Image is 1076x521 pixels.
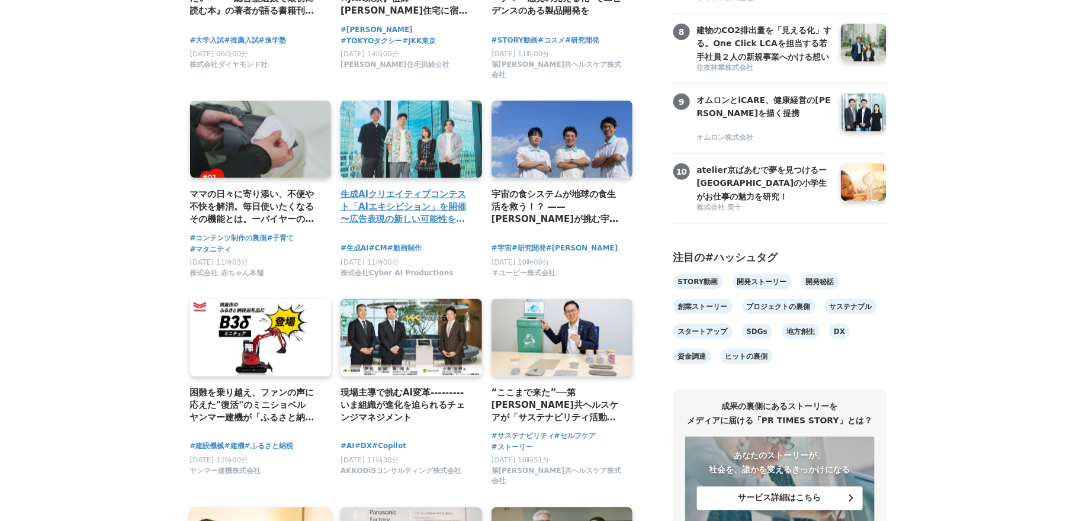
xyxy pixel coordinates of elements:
[697,63,754,73] span: 住友林業株式会社
[190,470,261,478] a: ヤンマー建機株式会社
[402,36,436,47] a: #JKK東京
[267,233,294,244] span: #子育て
[341,24,413,36] span: #[PERSON_NAME]
[742,324,773,339] a: SDGs
[224,441,245,452] a: #建機
[190,258,249,266] span: [DATE] 11時03分
[742,299,815,314] a: プロジェクトの裏側
[190,188,322,226] a: ママの日々に寄り添い、不便や不快を解消。毎日使いたくなるその機能とは。ーバイヤーの開発への想いを綴るー
[341,188,473,226] h4: 生成AIクリエイティブコンテスト「AIエキシビション」を開催 〜広告表現の新しい可能性を探る〜
[259,35,286,46] span: #進学塾
[387,243,422,254] a: #動画制作
[190,272,264,280] a: 株式会社 赤ちゃん本舗
[565,35,599,46] a: #研究開発
[697,94,832,120] h3: オムロンとiCARE、健康経営の[PERSON_NAME]を描く提携
[538,35,565,46] a: #コスメ
[673,163,690,180] span: 10
[492,243,512,254] a: #宇宙
[190,386,322,424] a: 困難を乗り越え、ファンの声に応えた"復活"のミニショベル ヤンマー建機が「ふるさと納税」に込めた、ものづくりへの誇りと地域への想い
[697,133,832,144] a: オムロン株式会社
[341,50,399,58] span: [DATE] 14時00分
[190,63,268,72] a: 株式会社ダイヤモンド社
[801,274,839,290] a: 開発秘話
[829,324,850,339] a: DX
[673,94,690,110] span: 9
[492,268,555,278] span: キユーピー株式会社
[697,487,863,510] button: サービス詳細はこちら
[492,386,624,424] a: “ここまで来た”──第[PERSON_NAME]共ヘルスケアが「サステナビリティ活動」の新たな一歩を踏み出すまでの舞台裏
[733,274,792,290] a: 開発ストーリー
[512,243,546,254] span: #研究開発
[492,272,555,280] a: キユーピー株式会社
[224,35,259,46] a: #推薦入試
[673,249,887,265] div: 注目の#ハッシュタグ
[673,324,733,339] a: スタートアップ
[697,163,832,201] a: atelier京ばあむで夢を見つけるー[GEOGRAPHIC_DATA]の小学生がお仕事の魅力を研究！
[245,441,293,452] span: #ふるさと納税
[341,441,355,452] a: #AI
[782,324,820,339] a: 地方創生
[721,349,773,364] a: ヒットの裏側
[190,35,224,46] a: #大学入試
[341,258,399,266] span: [DATE] 11時00分
[697,202,742,213] span: 株式会社 美十
[369,243,387,254] a: #CM
[341,272,453,280] a: 株式会社Cyber AI Productions
[554,431,596,442] a: #セルフケア
[341,456,399,465] span: [DATE] 11時30分
[673,24,690,40] span: 8
[190,233,267,244] a: #コンテンツ制作の裏側
[190,244,232,255] a: #マタニティ
[190,467,261,477] span: ヤンマー建機株式会社
[697,94,832,131] a: オムロンとiCARE、健康経営の[PERSON_NAME]を描く提携
[673,349,711,364] a: 資金調達
[341,60,449,70] span: [PERSON_NAME]住宅供給公社
[825,299,877,314] a: サステナブル
[492,50,550,58] span: [DATE] 11時00分
[697,24,832,63] h3: 建物のCO2排出量を「見える化」する。One Click LCAを担当する若手社員２人の新規事業へかける想い
[372,441,406,452] a: #Copilot
[492,35,538,46] a: #STORY動画
[341,36,402,47] a: #TOKYOタクシー
[341,63,449,72] a: [PERSON_NAME]住宅供給公社
[492,60,624,80] span: 第[PERSON_NAME]共ヘルスケア株式会社
[697,133,754,143] span: オムロン株式会社
[341,243,369,254] a: #生成AI
[341,386,473,424] a: 現場主導で挑むAI変革---------いま組織が進化を迫られるチェンジマネジメント
[341,467,461,477] span: AKKODiSコンサルティング株式会社
[697,202,832,214] a: 株式会社 美十
[492,188,624,226] a: 宇宙の食システムが地球の食生活を救う！？ —— [PERSON_NAME]が挑む宇宙の食生活創造【キユーピー ミライ研究員】
[492,431,554,442] a: #サステナビリティ
[355,441,372,452] a: #DX
[492,442,533,454] a: #ストーリー
[190,456,249,465] span: [DATE] 12時00分
[697,449,863,477] p: あなたのストーリーが、 社会を、誰かを変えるきっかけになる
[492,258,550,266] span: [DATE] 10時00分
[697,163,832,203] h3: atelier京ばあむで夢を見つけるー[GEOGRAPHIC_DATA]の小学生がお仕事の魅力を研究！
[673,299,733,314] a: 創業ストーリー
[546,243,618,254] a: #[PERSON_NAME]
[685,399,875,427] h2: 成果の裏側にあるストーリーを メディアに届ける「PR TIMES STORY」とは？
[341,470,461,478] a: AKKODiSコンサルティング株式会社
